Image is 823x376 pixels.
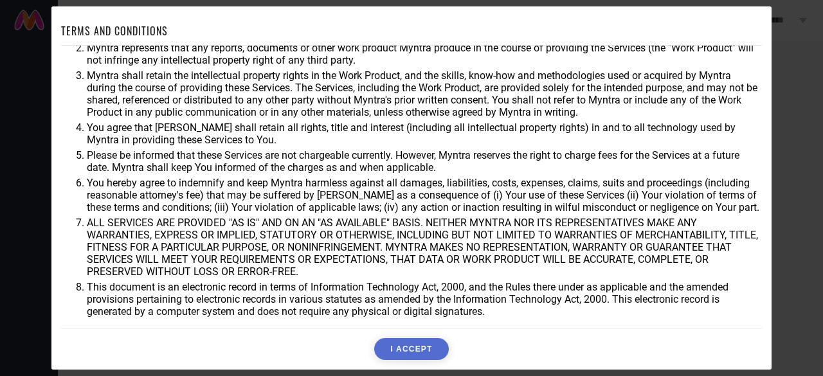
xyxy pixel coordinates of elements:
li: You hereby agree to indemnify and keep Myntra harmless against all damages, liabilities, costs, e... [87,177,762,213]
h1: TERMS AND CONDITIONS [61,23,168,39]
li: This document is an electronic record in terms of Information Technology Act, 2000, and the Rules... [87,281,762,318]
li: Myntra represents that any reports, documents or other work product Myntra produce in the course ... [87,42,762,66]
li: Please be informed that these Services are not chargeable currently. However, Myntra reserves the... [87,149,762,174]
li: ALL SERVICES ARE PROVIDED "AS IS" AND ON AN "AS AVAILABLE" BASIS. NEITHER MYNTRA NOR ITS REPRESEN... [87,217,762,278]
li: You agree that [PERSON_NAME] shall retain all rights, title and interest (including all intellect... [87,121,762,146]
button: I ACCEPT [374,338,448,360]
li: Myntra shall retain the intellectual property rights in the Work Product, and the skills, know-ho... [87,69,762,118]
